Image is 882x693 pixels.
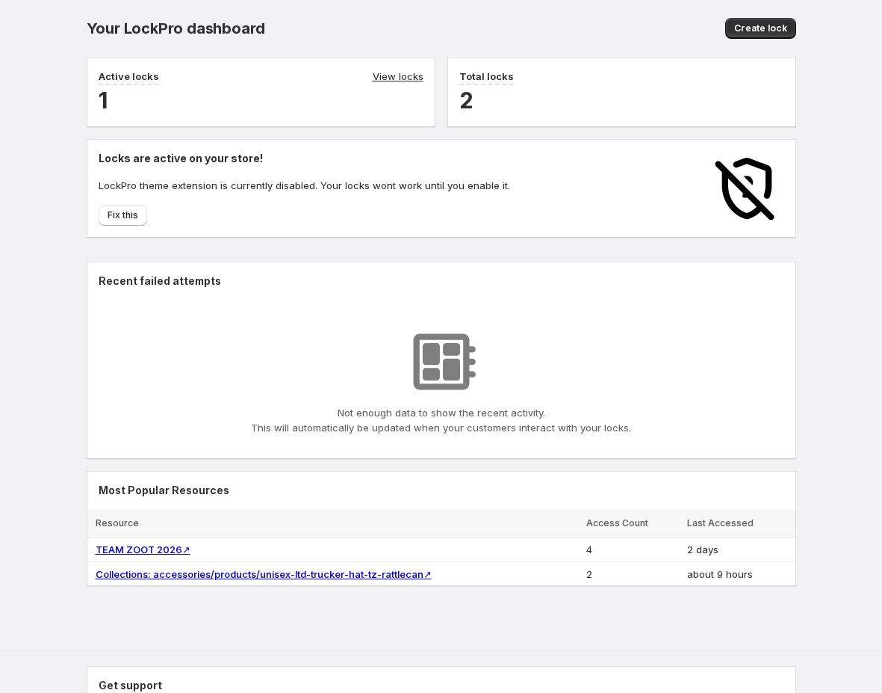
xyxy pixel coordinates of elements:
span: Resource [96,517,139,529]
td: about 9 hours [683,562,796,587]
a: TEAM ZOOT 2026↗ [96,543,190,555]
td: 2 days [683,538,796,562]
p: Not enough data to show the recent activity. This will automatically be updated when your custome... [251,405,631,435]
h2: Recent failed attempts [99,274,221,289]
h2: Most Popular Resources [99,483,784,498]
p: Total locks [459,69,514,84]
button: Create lock [725,18,796,39]
h2: Get support [99,678,784,693]
p: Active locks [99,69,159,84]
img: Locks disabled [709,151,784,226]
p: LockPro theme extension is currently disabled. Your locks wont work until you enable it. [99,178,510,193]
span: Access Count [586,517,648,529]
span: Your LockPro dashboard [87,19,266,37]
a: Collections: accessories/products/unisex-ltd-trucker-hat-tz-rattlecan↗ [96,568,432,580]
a: View locks [373,69,423,85]
span: Last Accessed [687,517,754,529]
td: 2 [582,562,683,587]
h2: 2 [459,85,784,115]
span: Create lock [734,22,787,34]
button: Fix this [99,205,147,226]
h2: 1 [99,85,423,115]
h2: Locks are active on your store! [99,151,510,166]
img: No resources found [404,324,479,399]
span: Fix this [108,209,138,221]
td: 4 [582,538,683,562]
